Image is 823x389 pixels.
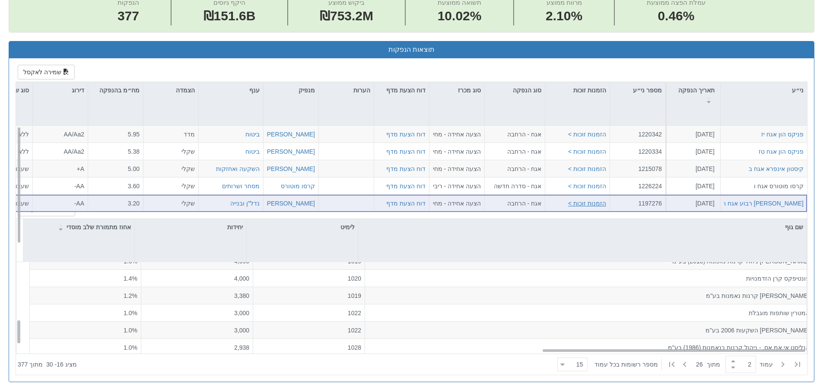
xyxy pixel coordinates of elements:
[257,343,361,351] div: 1028
[613,181,662,190] div: 1226224
[33,274,137,282] div: 1.4%
[18,65,75,79] button: שמירה לאקסל
[147,147,195,155] div: שקלי
[92,164,140,173] div: 5.00
[203,9,256,23] span: ₪151.6B
[488,147,541,155] div: אגח - הרחבה
[147,199,195,207] div: שקלי
[143,82,198,98] div: הצמדה
[610,82,665,98] div: מספר ני״ע
[36,147,84,155] div: AA/Aa2
[245,130,260,139] button: ביטוח
[386,148,426,155] a: דוח הצעת מדף
[145,291,249,300] div: 3,380
[92,147,140,155] div: 5.38
[320,9,373,23] span: ₪753.2M
[16,46,807,54] h3: תוצאות הנפקות
[92,181,140,190] div: 3.60
[554,355,805,374] div: ‏ מתוך
[568,199,606,207] button: הזמנות זוכות >
[438,7,482,25] span: 10.02%
[485,82,545,98] div: סוג הנפקה
[669,199,715,207] div: [DATE]
[145,326,249,334] div: 3,000
[386,199,426,206] a: דוח הצעת מדף
[568,130,606,139] button: הזמנות זוכות >
[251,199,315,207] button: [PERSON_NAME] כחול
[18,355,77,374] div: ‏מציג 16 - 30 ‏ מתוך 377
[36,164,84,173] div: A+
[147,164,195,173] div: שקלי
[669,130,715,139] div: [DATE]
[433,199,481,207] div: הצעה אחידה - מחיר
[319,82,374,98] div: הערות
[245,147,260,155] button: ביטוח
[257,256,361,265] div: 1019
[761,130,804,139] button: פניקס הון אגח יז
[613,130,662,139] div: 1220342
[216,164,260,173] button: השקעה ואחזקות
[613,164,662,173] div: 1215078
[247,219,358,235] div: לימיט
[145,274,249,282] div: 4,000
[36,181,84,190] div: AA-
[92,199,140,207] div: 3.20
[433,130,481,139] div: הצעה אחידה - מחיר
[749,164,804,173] button: קיסטון אינפרא אגח ב
[33,256,137,265] div: 1.6%
[369,256,810,265] div: [PERSON_NAME] ניהול קרנות נאמנות (2013) בע"מ
[33,82,88,98] div: דירוג
[647,7,705,25] span: 0.46%
[669,181,715,190] div: [DATE]
[147,130,195,139] div: מדד
[92,130,140,139] div: 5.95
[36,130,84,139] div: AA/Aa2
[759,147,804,155] button: פניקס הון אגח טז
[135,219,246,235] div: יחידות
[18,202,75,216] button: שמירה לאקסל
[669,164,715,173] div: [DATE]
[265,164,315,173] button: [PERSON_NAME]
[245,130,315,139] div: [PERSON_NAME] גיוסי הו
[386,131,426,138] a: דוח הצעת מדף
[230,199,260,207] button: נדל"ן ובנייה
[245,147,315,155] button: [PERSON_NAME] גיוסי הו
[613,147,662,155] div: 1220334
[33,308,137,317] div: 1.0%
[222,181,260,190] button: מסחר ושרותים
[33,291,137,300] div: 1.2%
[145,308,249,317] div: 3,000
[433,181,481,190] div: הצעה אחידה - ריבית
[721,82,807,98] div: ני״ע
[722,199,804,207] button: [PERSON_NAME] רבוע אגח ח
[257,308,361,317] div: 1022
[576,360,587,369] div: 15
[433,164,481,173] div: הצעה אחידה - מחיר
[369,274,810,282] div: פונטיפקס קרן הזדמנויות
[257,291,361,300] div: 1019
[88,82,143,108] div: מח״מ בהנפקה
[429,82,484,98] div: סוג מכרז
[281,181,315,190] button: קרסו מוטורס
[759,360,773,369] span: ‏עמוד
[386,165,426,172] a: דוח הצעת מדף
[488,181,541,190] div: אגח - סדרה חדשה
[568,147,606,155] button: הזמנות זוכות >
[594,360,658,369] span: ‏מספר רשומות בכל עמוד
[369,326,810,334] div: [PERSON_NAME] השקעות 2006 בע"מ
[147,181,195,190] div: שקלי
[488,130,541,139] div: אגח - הרחבה
[374,82,429,108] div: דוח הצעת מדף
[33,343,137,351] div: 1.0%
